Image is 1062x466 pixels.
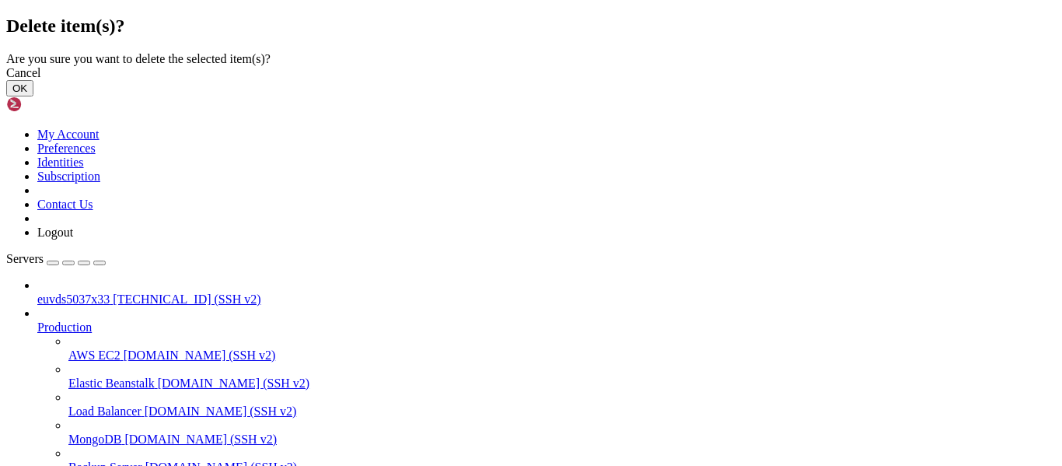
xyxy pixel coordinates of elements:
div: Are you sure you want to delete the selected item(s)? [6,52,1056,66]
span: MongoDB [68,433,121,446]
span: Production [37,321,92,334]
button: OK [6,80,33,96]
li: Elastic Beanstalk [DOMAIN_NAME] (SSH v2) [68,363,1056,391]
span: [DOMAIN_NAME] (SSH v2) [145,405,297,418]
a: euvds5037x33 [TECHNICAL_ID] (SSH v2) [37,293,1056,307]
div: Cancel [6,66,1056,80]
h2: Delete item(s)? [6,16,1056,37]
a: Elastic Beanstalk [DOMAIN_NAME] (SSH v2) [68,377,1056,391]
li: euvds5037x33 [TECHNICAL_ID] (SSH v2) [37,279,1056,307]
span: Servers [6,252,44,265]
span: Load Balancer [68,405,141,418]
a: Servers [6,252,106,265]
span: Elastic Beanstalk [68,377,155,390]
a: My Account [37,128,100,141]
a: Preferences [37,142,96,155]
a: Production [37,321,1056,335]
a: Contact Us [37,198,93,211]
span: [TECHNICAL_ID] (SSH v2) [113,293,260,306]
a: Identities [37,156,84,169]
li: MongoDB [DOMAIN_NAME] (SSH v2) [68,419,1056,447]
span: [DOMAIN_NAME] (SSH v2) [124,433,277,446]
a: Load Balancer [DOMAIN_NAME] (SSH v2) [68,405,1056,419]
a: Subscription [37,170,100,183]
img: Shellngn [6,96,96,112]
li: Load Balancer [DOMAIN_NAME] (SSH v2) [68,391,1056,419]
span: AWS EC2 [68,349,121,362]
span: [DOMAIN_NAME] (SSH v2) [158,377,310,390]
a: Logout [37,226,73,239]
a: MongoDB [DOMAIN_NAME] (SSH v2) [68,433,1056,447]
span: [DOMAIN_NAME] (SSH v2) [124,349,276,362]
span: euvds5037x33 [37,293,110,306]
a: AWS EC2 [DOMAIN_NAME] (SSH v2) [68,349,1056,363]
li: AWS EC2 [DOMAIN_NAME] (SSH v2) [68,335,1056,363]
